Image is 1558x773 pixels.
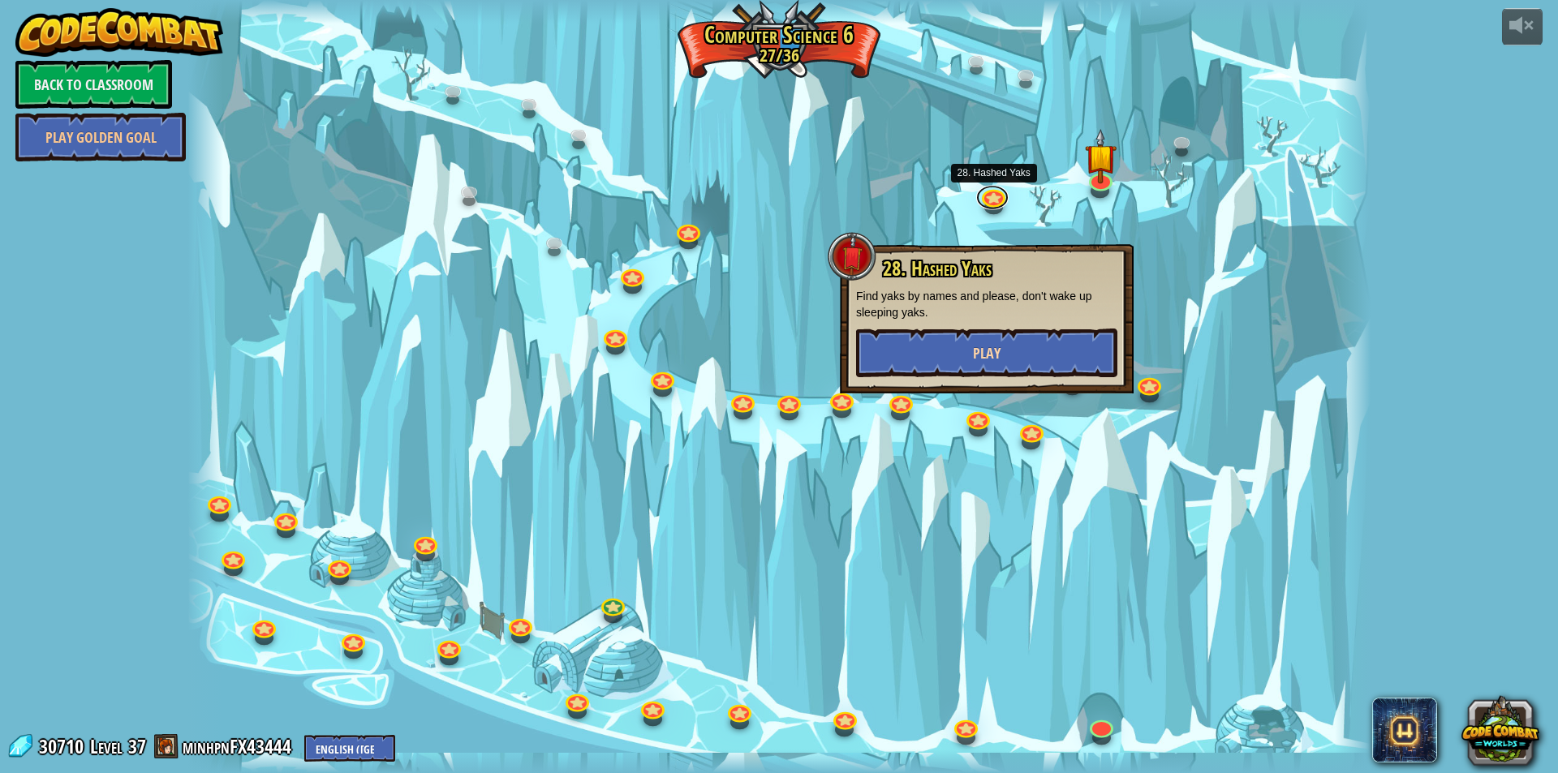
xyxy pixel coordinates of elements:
button: Play [856,329,1117,377]
p: Find yaks by names and please, don't wake up sleeping yaks. [856,288,1117,320]
span: 30710 [39,733,88,759]
button: Adjust volume [1502,8,1543,46]
span: Play [973,343,1001,363]
span: 28. Hashed Yaks [883,255,992,282]
span: Level [90,733,123,760]
img: CodeCombat - Learn how to code by playing a game [15,8,223,57]
a: Back to Classroom [15,60,172,109]
span: 37 [128,733,146,759]
img: level-banner-started.png [1084,129,1116,184]
a: Play Golden Goal [15,113,186,161]
a: minhpnFX43444 [183,733,296,759]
